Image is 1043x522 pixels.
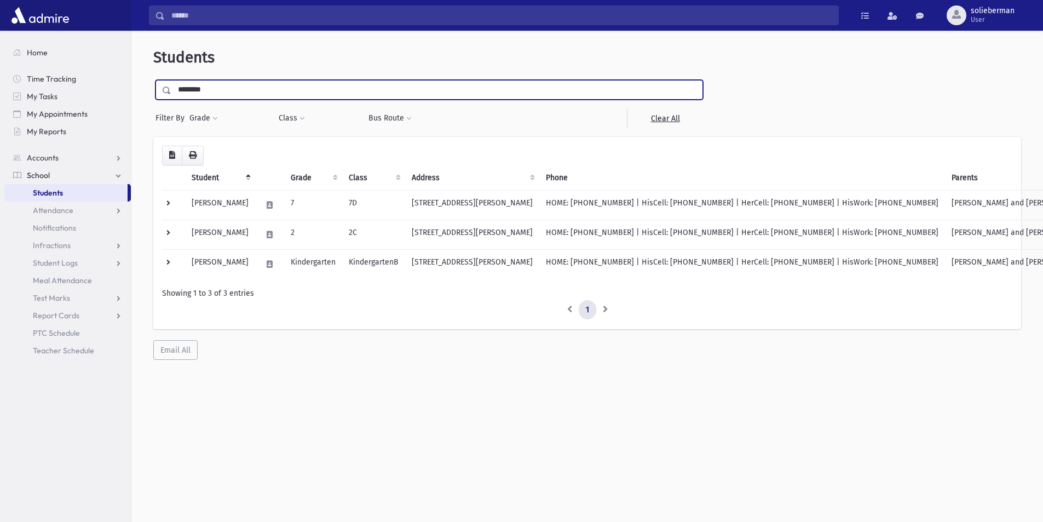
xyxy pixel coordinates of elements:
[27,74,76,84] span: Time Tracking
[539,220,945,249] td: HOME: [PHONE_NUMBER] | HisCell: [PHONE_NUMBER] | HerCell: [PHONE_NUMBER] | HisWork: [PHONE_NUMBER]
[342,249,405,279] td: KindergartenB
[153,340,198,360] button: Email All
[4,123,131,140] a: My Reports
[4,324,131,342] a: PTC Schedule
[33,293,70,303] span: Test Marks
[155,112,189,124] span: Filter By
[405,249,539,279] td: [STREET_ADDRESS][PERSON_NAME]
[189,108,218,128] button: Grade
[405,190,539,220] td: [STREET_ADDRESS][PERSON_NAME]
[4,149,131,167] a: Accounts
[342,220,405,249] td: 2C
[284,165,342,191] th: Grade: activate to sort column ascending
[185,249,255,279] td: [PERSON_NAME]
[627,108,703,128] a: Clear All
[4,105,131,123] a: My Appointments
[539,249,945,279] td: HOME: [PHONE_NUMBER] | HisCell: [PHONE_NUMBER] | HerCell: [PHONE_NUMBER] | HisWork: [PHONE_NUMBER]
[4,342,131,359] a: Teacher Schedule
[342,165,405,191] th: Class: activate to sort column ascending
[4,70,131,88] a: Time Tracking
[4,88,131,105] a: My Tasks
[185,220,255,249] td: [PERSON_NAME]
[33,188,63,198] span: Students
[27,91,57,101] span: My Tasks
[342,190,405,220] td: 7D
[182,146,204,165] button: Print
[284,220,342,249] td: 2
[33,346,94,355] span: Teacher Schedule
[405,165,539,191] th: Address: activate to sort column ascending
[162,288,1012,299] div: Showing 1 to 3 of 3 entries
[33,258,78,268] span: Student Logs
[33,328,80,338] span: PTC Schedule
[9,4,72,26] img: AdmirePro
[278,108,306,128] button: Class
[971,15,1015,24] span: User
[153,48,215,66] span: Students
[27,127,66,136] span: My Reports
[27,153,59,163] span: Accounts
[4,272,131,289] a: Meal Attendance
[539,165,945,191] th: Phone
[4,254,131,272] a: Student Logs
[4,237,131,254] a: Infractions
[368,108,412,128] button: Bus Route
[4,44,131,61] a: Home
[33,276,92,285] span: Meal Attendance
[162,146,182,165] button: CSV
[4,307,131,324] a: Report Cards
[33,223,76,233] span: Notifications
[27,109,88,119] span: My Appointments
[4,219,131,237] a: Notifications
[971,7,1015,15] span: solieberman
[33,240,71,250] span: Infractions
[539,190,945,220] td: HOME: [PHONE_NUMBER] | HisCell: [PHONE_NUMBER] | HerCell: [PHONE_NUMBER] | HisWork: [PHONE_NUMBER]
[284,190,342,220] td: 7
[165,5,838,25] input: Search
[185,190,255,220] td: [PERSON_NAME]
[579,300,596,320] a: 1
[4,184,128,202] a: Students
[33,311,79,320] span: Report Cards
[27,170,50,180] span: School
[284,249,342,279] td: Kindergarten
[33,205,73,215] span: Attendance
[27,48,48,58] span: Home
[185,165,255,191] th: Student: activate to sort column descending
[4,167,131,184] a: School
[405,220,539,249] td: [STREET_ADDRESS][PERSON_NAME]
[4,289,131,307] a: Test Marks
[4,202,131,219] a: Attendance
